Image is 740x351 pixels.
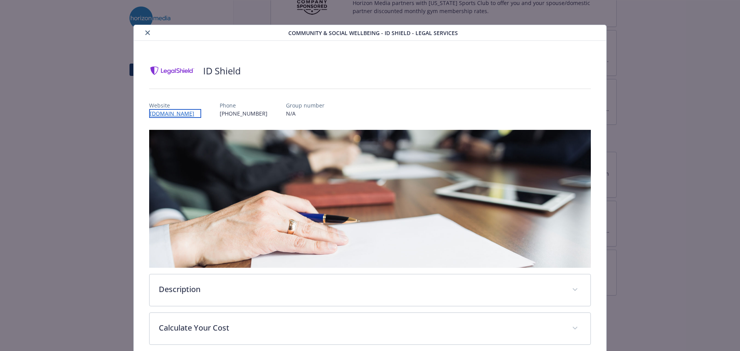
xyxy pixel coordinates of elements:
[149,101,201,109] p: Website
[159,322,563,334] p: Calculate Your Cost
[143,28,152,37] button: close
[286,109,325,118] p: N/A
[286,101,325,109] p: Group number
[288,29,458,37] span: Community & Social Wellbeing - ID Shield - Legal Services
[220,101,267,109] p: Phone
[149,130,591,268] img: banner
[149,109,201,118] a: [DOMAIN_NAME]
[203,64,241,77] h2: ID Shield
[159,284,563,295] p: Description
[149,59,195,82] img: Legal Shield
[150,313,591,344] div: Calculate Your Cost
[150,274,591,306] div: Description
[220,109,267,118] p: [PHONE_NUMBER]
